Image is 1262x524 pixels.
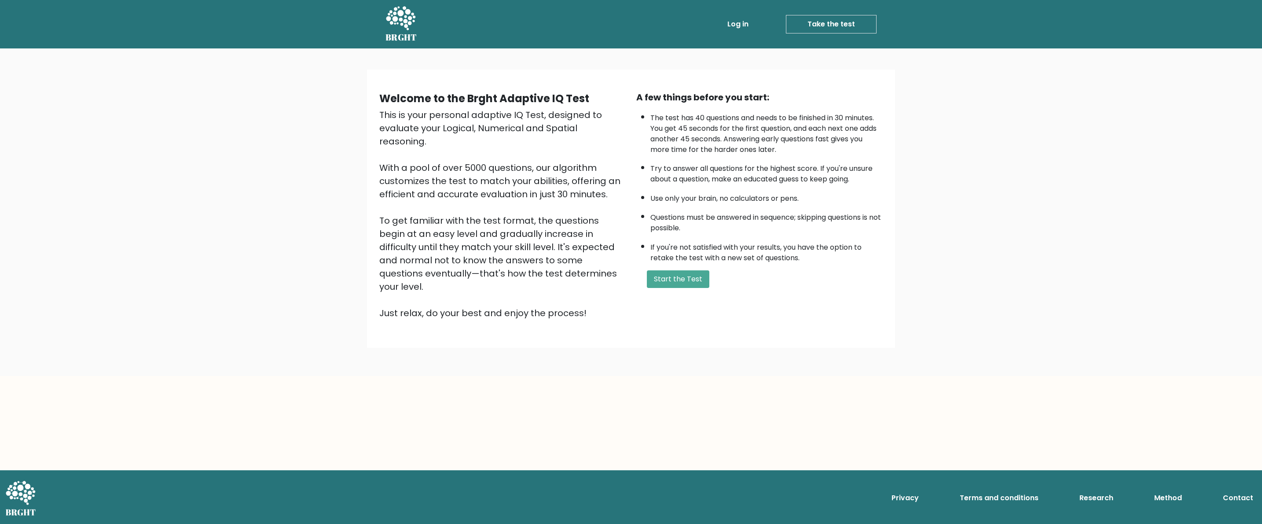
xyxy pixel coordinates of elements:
h5: BRGHT [385,32,417,43]
div: A few things before you start: [636,91,883,104]
a: BRGHT [385,4,417,45]
a: Contact [1219,489,1257,507]
a: Method [1151,489,1185,507]
li: Try to answer all questions for the highest score. If you're unsure about a question, make an edu... [650,159,883,185]
a: Research [1076,489,1117,507]
a: Take the test [786,15,877,33]
li: Questions must be answered in sequence; skipping questions is not possible. [650,208,883,233]
li: The test has 40 questions and needs to be finished in 30 minutes. You get 45 seconds for the firs... [650,108,883,155]
b: Welcome to the Brght Adaptive IQ Test [379,91,589,106]
a: Privacy [888,489,922,507]
div: This is your personal adaptive IQ Test, designed to evaluate your Logical, Numerical and Spatial ... [379,108,626,320]
a: Terms and conditions [956,489,1042,507]
li: Use only your brain, no calculators or pens. [650,189,883,204]
button: Start the Test [647,270,709,288]
li: If you're not satisfied with your results, you have the option to retake the test with a new set ... [650,238,883,263]
a: Log in [724,15,752,33]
